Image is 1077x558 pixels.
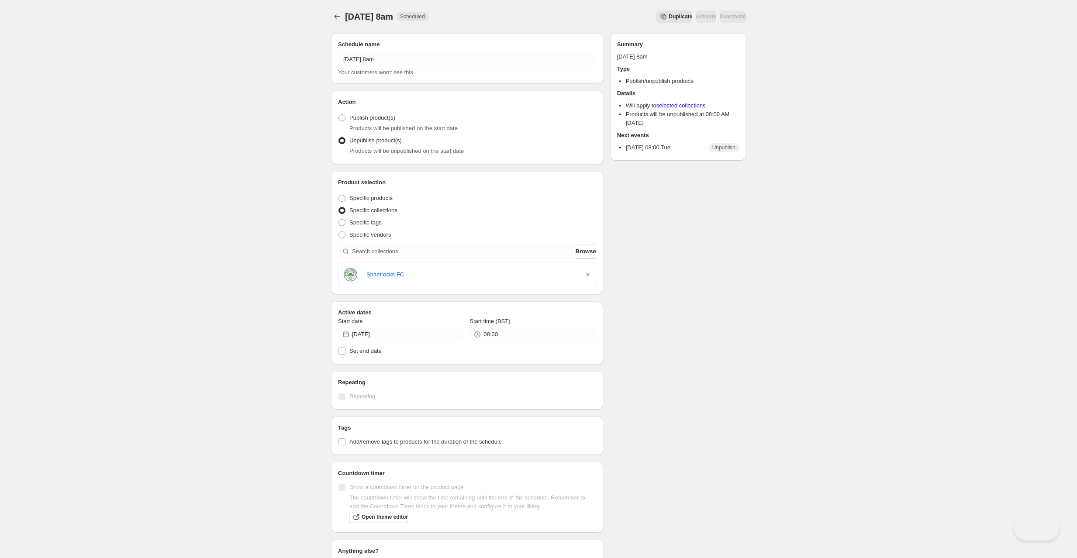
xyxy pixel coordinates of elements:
[626,101,739,110] li: Will apply to
[349,148,464,154] span: Products will be unpublished on the start date
[626,110,739,127] li: Products will be unpublished at 08:00 AM [DATE]
[617,89,739,98] h2: Details
[338,424,596,432] h2: Tags
[349,393,375,400] span: Repeating
[576,247,596,256] span: Browse
[349,114,395,121] span: Publish product(s)
[338,308,596,317] h2: Active dates
[349,348,382,354] span: Set end date
[469,318,510,324] span: Start time (BST)
[349,484,464,490] span: Show a countdown timer on the product page
[626,77,739,86] li: Publish/unpublish products
[338,69,413,76] span: Your customers won't see this
[338,98,596,107] h2: Action
[352,245,574,258] input: Search collections
[349,511,408,523] a: Open theme editor
[338,178,596,187] h2: Product selection
[362,513,408,520] span: Open theme editor
[349,493,596,511] p: The countdown timer will show the time remaining until the end of the schedule. Remember to add t...
[338,469,596,478] h2: Countdown timer
[338,547,596,555] h2: Anything else?
[1014,514,1060,541] iframe: Toggle Customer Support
[617,52,739,61] p: [DATE] 8am
[366,270,576,279] a: Shamrocks FC
[338,40,596,49] h2: Schedule name
[617,40,739,49] h2: Summary
[338,378,596,387] h2: Repeating
[656,10,692,23] button: Secondary action label
[349,231,391,238] span: Specific vendors
[349,219,382,226] span: Specific tags
[331,10,343,23] button: Schedules
[349,195,393,201] span: Specific products
[349,207,397,214] span: Specific collections
[656,102,706,109] a: selected collections
[626,143,670,152] p: [DATE] 08:00 Tue
[338,318,362,324] span: Start date
[576,245,596,258] button: Browse
[400,13,425,20] span: Scheduled
[349,125,458,131] span: Products will be published on the start date
[617,131,739,140] h2: Next events
[712,144,735,151] span: Unpublish
[349,137,402,144] span: Unpublish product(s)
[345,12,393,21] span: [DATE] 8am
[617,65,739,73] h2: Type
[349,438,502,445] span: Add/remove tags to products for the duration of the schedule
[669,13,692,20] span: Duplicate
